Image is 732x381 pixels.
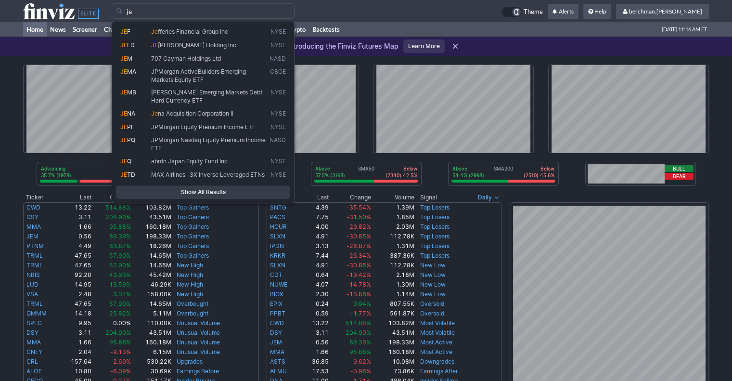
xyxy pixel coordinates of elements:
[23,22,47,37] a: Home
[300,261,329,270] td: 4.91
[270,348,284,355] a: MMA
[350,368,371,375] span: -0.96%
[59,328,92,338] td: 3.11
[116,185,290,199] a: Show All Results
[158,41,236,49] span: [PERSON_NAME] Holding Inc
[347,242,371,250] span: -26.87%
[131,347,172,357] td: 6.15M
[59,241,92,251] td: 4.49
[109,242,131,250] span: 63.87%
[385,165,417,172] p: Below
[151,89,262,104] span: [PERSON_NAME] Emerging Markets Debt Hard Currency ETF
[127,55,132,62] span: M
[151,55,221,62] span: 707 Cayman Holdings Ltd
[270,158,286,166] span: NYSE
[270,300,283,307] a: EPIX
[59,202,92,212] td: 13.22
[283,22,309,37] a: Crypto
[177,290,203,298] a: New High
[177,310,208,317] a: Overbought
[105,329,131,336] span: 204.90%
[177,223,209,230] a: Top Gainers
[347,233,371,240] span: -30.85%
[151,123,256,131] span: JPMorgan Equity Premium Income ETF
[109,271,131,278] span: 43.93%
[349,348,371,355] span: 95.88%
[109,281,131,288] span: 13.59%
[110,368,131,375] span: -6.09%
[372,212,415,222] td: 1.85M
[151,68,246,83] span: JPMorgan ActiveBuilders Emerging Markets Equity ETF
[347,262,371,269] span: -30.85%
[271,41,398,51] p: Introducing the Finviz Futures Map
[270,136,286,152] span: NASD
[120,55,127,62] span: JE
[59,232,92,241] td: 0.56
[109,300,131,307] span: 57.90%
[110,358,131,365] span: -2.69%
[372,202,415,212] td: 1.39M
[372,280,415,289] td: 1.30M
[59,318,92,328] td: 9.95
[26,319,42,327] a: SPEG
[131,357,172,367] td: 530.22K
[177,271,203,278] a: New High
[131,299,172,309] td: 14.65M
[131,270,172,280] td: 45.42M
[372,357,415,367] td: 10.08M
[346,329,371,336] span: 204.90%
[270,252,285,259] a: KRKR
[372,347,415,357] td: 160.18M
[329,193,372,202] th: Change
[524,172,554,179] p: (2510) 45.6%
[300,309,329,318] td: 0.59
[131,261,172,270] td: 14.65M
[372,338,415,347] td: 198.33M
[92,193,132,202] th: Change
[420,358,454,365] a: Downgrades
[420,319,455,327] a: Most Volatile
[131,280,172,289] td: 46.29K
[270,110,286,118] span: NYSE
[177,233,209,240] a: Top Gainers
[120,68,127,75] span: JE
[131,338,172,347] td: 160.18M
[270,171,286,179] span: NYSE
[300,193,329,202] th: Last
[300,328,329,338] td: 3.11
[270,68,286,84] span: CBOE
[59,357,92,367] td: 157.64
[127,89,136,96] span: MB
[300,241,329,251] td: 3.13
[347,290,371,298] span: -13.86%
[300,251,329,261] td: 7.44
[420,281,446,288] a: New Low
[131,212,172,222] td: 43.51M
[26,300,43,307] a: TRML
[524,7,543,17] span: Theme
[59,289,92,299] td: 2.48
[270,281,287,288] a: NUWE
[26,242,44,250] a: PTNM
[300,222,329,232] td: 4.00
[41,165,71,172] p: Advancing
[177,281,203,288] a: New High
[315,165,345,172] p: Above
[59,367,92,376] td: 10.80
[151,28,158,35] span: Je
[385,172,417,179] p: (2340) 42.5%
[452,165,484,172] p: Above
[347,252,371,259] span: -26.34%
[120,187,286,197] span: Show All Results
[41,172,71,179] p: 35.7% (1978)
[420,339,452,346] a: Most Active
[177,329,220,336] a: Unusual Volume
[270,290,283,298] a: BIOX
[475,193,502,202] button: Signals interval
[59,299,92,309] td: 47.65
[59,261,92,270] td: 47.65
[300,299,329,309] td: 0.24
[300,338,329,347] td: 0.56
[177,358,203,365] a: Upgrades
[300,212,329,222] td: 7.75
